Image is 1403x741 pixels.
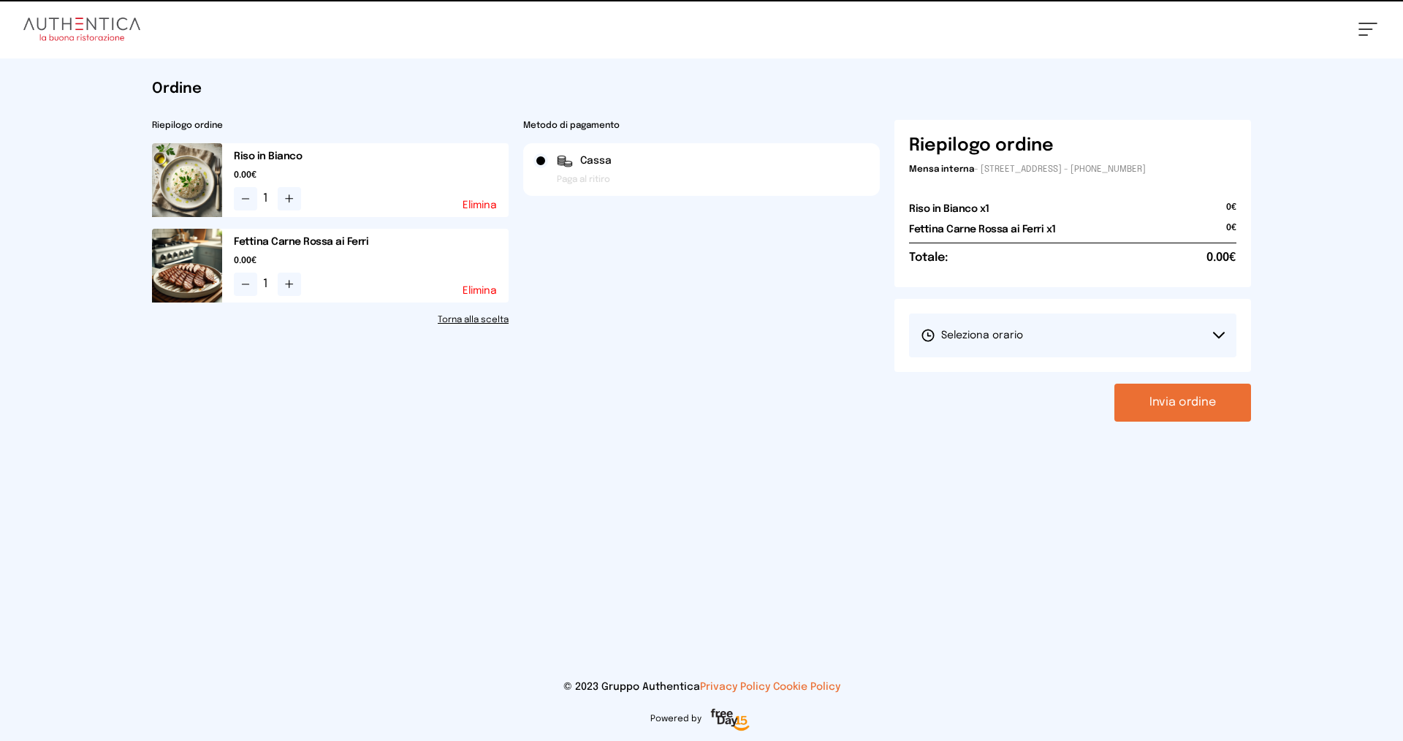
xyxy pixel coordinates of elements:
[909,222,1056,237] h2: Fettina Carne Rossa ai Ferri x1
[463,286,497,296] button: Elimina
[773,682,840,692] a: Cookie Policy
[909,134,1054,158] h6: Riepilogo ordine
[234,255,509,267] span: 0.00€
[707,706,753,735] img: logo-freeday.3e08031.png
[909,165,974,174] span: Mensa interna
[650,713,701,725] span: Powered by
[1206,249,1236,267] span: 0.00€
[909,202,989,216] h2: Riso in Bianco x1
[152,120,509,132] h2: Riepilogo ordine
[23,680,1380,694] p: © 2023 Gruppo Authentica
[234,149,509,164] h2: Riso in Bianco
[234,235,509,249] h2: Fettina Carne Rossa ai Ferri
[1226,202,1236,222] span: 0€
[909,164,1236,175] p: - [STREET_ADDRESS] - [PHONE_NUMBER]
[523,120,880,132] h2: Metodo di pagamento
[152,229,222,303] img: media
[700,682,770,692] a: Privacy Policy
[557,174,610,186] span: Paga al ritiro
[23,18,140,41] img: logo.8f33a47.png
[152,79,1251,99] h1: Ordine
[921,328,1023,343] span: Seleziona orario
[152,143,222,217] img: media
[263,275,272,293] span: 1
[580,153,612,168] span: Cassa
[909,313,1236,357] button: Seleziona orario
[152,314,509,326] a: Torna alla scelta
[1114,384,1251,422] button: Invia ordine
[909,249,948,267] h6: Totale:
[1226,222,1236,243] span: 0€
[263,190,272,208] span: 1
[463,200,497,210] button: Elimina
[234,170,509,181] span: 0.00€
